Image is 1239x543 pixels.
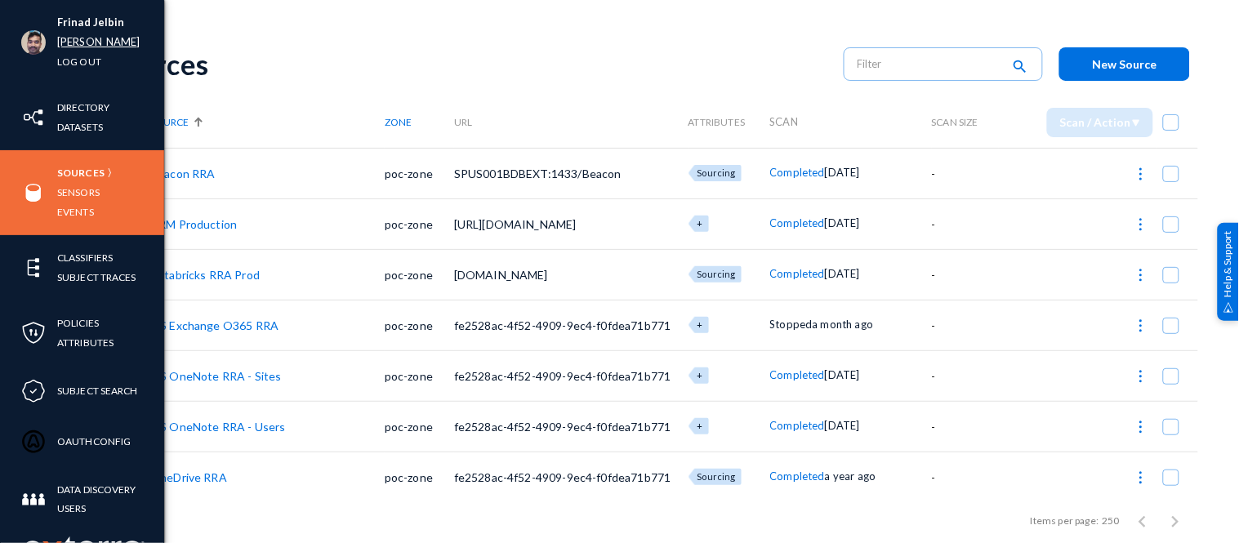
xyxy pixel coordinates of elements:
span: Completed [770,267,825,280]
a: Beacon RRA [150,167,216,180]
span: Attributes [689,116,746,128]
td: poc-zone [385,350,454,401]
img: icon-more.svg [1133,419,1149,435]
td: poc-zone [385,148,454,198]
span: Sourcing [697,167,736,178]
img: icon-more.svg [1133,216,1149,233]
a: Subject Traces [57,268,136,287]
a: Data Discovery Users [57,480,164,518]
a: Subject Search [57,381,138,400]
span: Sourcing [697,471,736,482]
img: icon-more.svg [1133,267,1149,283]
img: help_support.svg [1223,302,1234,313]
span: Stopped [770,318,813,331]
img: icon-more.svg [1133,368,1149,385]
span: [DATE] [825,267,860,280]
img: icon-more.svg [1133,318,1149,334]
a: Attributes [57,333,114,352]
span: New Source [1093,57,1157,71]
span: [DATE] [825,216,860,229]
a: Databricks RRA Prod [150,268,260,282]
button: New Source [1059,47,1190,81]
td: poc-zone [385,300,454,350]
span: + [697,421,703,431]
a: CRM Production [150,217,237,231]
button: Previous page [1126,504,1159,536]
span: [DATE] [825,419,860,432]
a: MS OneNote RRA - Users [150,420,286,434]
span: SPUS001BDBEXT:1433/Beacon [454,167,622,180]
td: - [932,401,999,452]
span: [DATE] [825,368,860,381]
img: icon-elements.svg [21,256,46,280]
img: icon-inventory.svg [21,105,46,130]
a: MS Exchange O365 RRA [150,318,279,332]
img: icon-more.svg [1133,166,1149,182]
span: URL [454,116,472,128]
div: Help & Support [1218,222,1239,320]
td: poc-zone [385,249,454,300]
td: - [932,198,999,249]
span: fe2528ac-4f52-4909-9ec4-f0fdea71b771 [454,369,671,383]
a: Sensors [57,183,100,202]
td: - [932,350,999,401]
mat-icon: search [1010,56,1030,78]
a: Events [57,203,94,221]
span: + [697,218,703,229]
span: Sourcing [697,269,736,279]
div: Items per page: [1031,513,1099,527]
img: icon-members.svg [21,487,46,512]
span: Zone [385,116,412,128]
td: - [932,148,999,198]
span: a year ago [825,470,876,483]
span: Completed [770,368,825,381]
img: icon-policies.svg [21,321,46,345]
span: Completed [770,216,825,229]
td: poc-zone [385,452,454,502]
td: - [932,452,999,502]
span: Scan [770,115,799,128]
a: OAuthConfig [57,432,131,451]
img: icon-compliance.svg [21,379,46,403]
span: Completed [770,470,825,483]
span: Completed [770,419,825,432]
div: Sources [108,47,827,81]
td: poc-zone [385,401,454,452]
td: - [932,249,999,300]
a: Sources [57,163,105,182]
span: a month ago [813,318,874,331]
span: Completed [770,166,825,179]
a: Directory [57,98,109,117]
div: 250 [1103,513,1120,527]
a: Policies [57,314,99,332]
a: [PERSON_NAME] [57,33,140,51]
img: icon-more.svg [1133,470,1149,486]
span: Source [150,116,189,128]
span: [URL][DOMAIN_NAME] [454,217,577,231]
span: fe2528ac-4f52-4909-9ec4-f0fdea71b771 [454,470,671,484]
a: MS OneNote RRA - Sites [150,369,282,383]
button: Next page [1159,504,1192,536]
img: ACg8ocK1ZkZ6gbMmCU1AeqPIsBvrTWeY1xNXvgxNjkUXxjcqAiPEIvU=s96-c [21,30,46,55]
img: icon-sources.svg [21,180,46,205]
input: Filter [858,51,1001,76]
span: fe2528ac-4f52-4909-9ec4-f0fdea71b771 [454,318,671,332]
div: Source [150,116,385,128]
td: poc-zone [385,198,454,249]
span: fe2528ac-4f52-4909-9ec4-f0fdea71b771 [454,420,671,434]
li: Frinad Jelbin [57,13,140,33]
a: Classifiers [57,248,113,267]
a: Log out [57,52,101,71]
a: Datasets [57,118,103,136]
div: Zone [385,116,454,128]
span: [DOMAIN_NAME] [454,268,548,282]
span: + [697,319,703,330]
span: Scan Size [932,116,978,128]
span: [DATE] [825,166,860,179]
td: - [932,300,999,350]
a: OneDrive RRA [150,470,227,484]
span: + [697,370,703,381]
img: icon-oauth.svg [21,430,46,454]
